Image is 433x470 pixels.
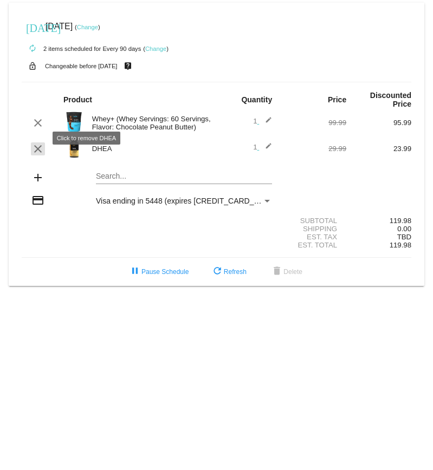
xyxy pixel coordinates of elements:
[259,116,272,129] mat-icon: edit
[262,262,311,282] button: Delete
[128,268,189,276] span: Pause Schedule
[281,145,346,153] div: 29.99
[128,265,141,278] mat-icon: pause
[26,59,39,73] mat-icon: lock_open
[75,24,100,30] small: ( )
[87,115,217,131] div: Whey+ (Whey Servings: 60 Servings, Flavor: Chocolate Peanut Butter)
[87,145,217,153] div: DHEA
[31,142,44,155] mat-icon: clear
[281,217,346,225] div: Subtotal
[390,241,411,249] span: 119.98
[397,233,411,241] span: TBD
[253,143,272,151] span: 1
[328,95,346,104] strong: Price
[281,225,346,233] div: Shipping
[26,42,39,55] mat-icon: autorenew
[270,268,302,276] span: Delete
[241,95,272,104] strong: Quantity
[346,217,411,225] div: 119.98
[96,197,272,205] mat-select: Payment Method
[281,241,346,249] div: Est. Total
[281,119,346,127] div: 99.99
[143,45,169,52] small: ( )
[22,45,141,52] small: 2 items scheduled for Every 90 days
[63,111,85,133] img: Image-1-Carousel-Whey-5lb-CPB-no-badge-1000x1000-Transp.png
[202,262,255,282] button: Refresh
[145,45,166,52] a: Change
[120,262,197,282] button: Pause Schedule
[211,265,224,278] mat-icon: refresh
[31,194,44,207] mat-icon: credit_card
[346,119,411,127] div: 95.99
[96,197,277,205] span: Visa ending in 5448 (expires [CREDIT_CARD_DATA])
[370,91,411,108] strong: Discounted Price
[96,172,272,181] input: Search...
[31,116,44,129] mat-icon: clear
[26,21,39,34] mat-icon: [DATE]
[63,95,92,104] strong: Product
[121,59,134,73] mat-icon: live_help
[281,233,346,241] div: Est. Tax
[77,24,98,30] a: Change
[270,265,283,278] mat-icon: delete
[253,117,272,125] span: 1
[259,142,272,155] mat-icon: edit
[31,171,44,184] mat-icon: add
[211,268,247,276] span: Refresh
[397,225,411,233] span: 0.00
[63,137,85,159] img: Image-1-Carousel-DHEA-1000x1000-1.png
[45,63,118,69] small: Changeable before [DATE]
[346,145,411,153] div: 23.99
